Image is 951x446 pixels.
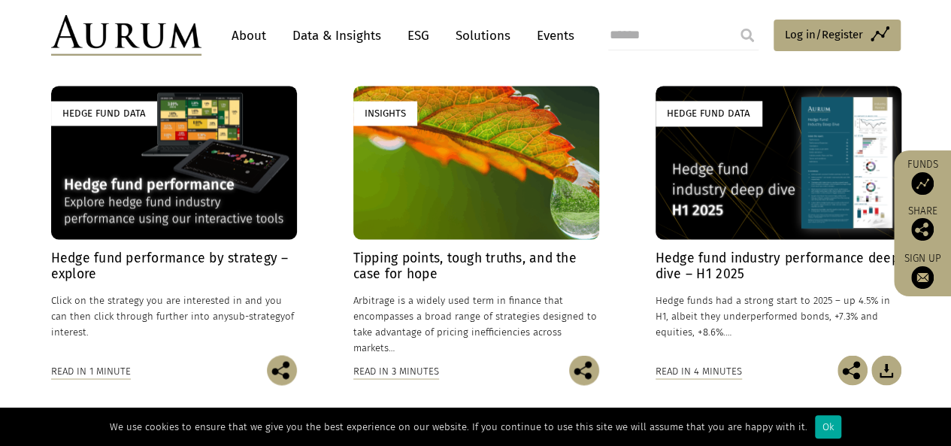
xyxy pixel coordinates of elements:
[353,250,599,282] h4: Tipping points, tough truths, and the case for hope
[901,206,943,241] div: Share
[285,22,389,50] a: Data & Insights
[656,363,742,379] div: Read in 4 minutes
[569,355,599,385] img: Share this post
[656,101,762,126] div: Hedge Fund Data
[353,86,599,355] a: Insights Tipping points, tough truths, and the case for hope Arbitrage is a widely used term in f...
[51,15,201,56] img: Aurum
[400,22,437,50] a: ESG
[51,250,297,282] h4: Hedge fund performance by strategy – explore
[656,86,901,355] a: Hedge Fund Data Hedge fund industry performance deep dive – H1 2025 Hedge funds had a strong star...
[448,22,518,50] a: Solutions
[267,355,297,385] img: Share this post
[353,292,599,356] p: Arbitrage is a widely used term in finance that encompasses a broad range of strategies designed ...
[815,415,841,438] div: Ok
[732,20,762,50] input: Submit
[51,363,131,379] div: Read in 1 minute
[656,250,901,282] h4: Hedge fund industry performance deep dive – H1 2025
[901,252,943,289] a: Sign up
[871,355,901,385] img: Download Article
[837,355,868,385] img: Share this post
[911,172,934,195] img: Access Funds
[774,20,901,51] a: Log in/Register
[901,158,943,195] a: Funds
[353,101,417,126] div: Insights
[529,22,574,50] a: Events
[911,218,934,241] img: Share this post
[51,86,297,355] a: Hedge Fund Data Hedge fund performance by strategy – explore Click on the strategy you are intere...
[51,101,157,126] div: Hedge Fund Data
[51,292,297,339] p: Click on the strategy you are interested in and you can then click through further into any of in...
[353,363,439,379] div: Read in 3 minutes
[229,310,285,321] span: sub-strategy
[911,266,934,289] img: Sign up to our newsletter
[656,292,901,339] p: Hedge funds had a strong start to 2025 – up 4.5% in H1, albeit they underperformed bonds, +7.3% a...
[785,26,863,44] span: Log in/Register
[224,22,274,50] a: About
